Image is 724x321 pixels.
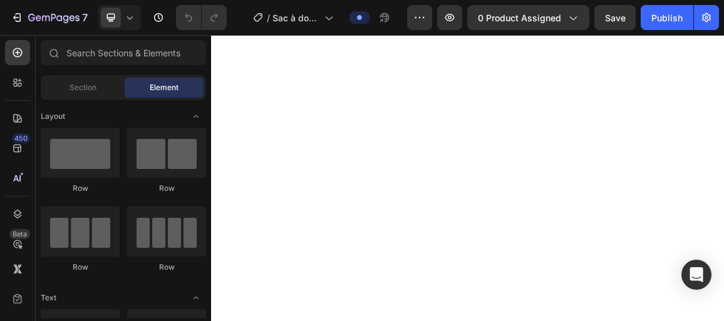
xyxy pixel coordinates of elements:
[41,292,56,303] span: Text
[267,11,270,24] span: /
[12,133,30,143] div: 450
[272,11,319,24] span: Sac à dos tactique 38L
[467,5,589,30] button: 0 product assigned
[9,229,30,239] div: Beta
[651,11,683,24] div: Publish
[186,288,206,308] span: Toggle open
[41,40,206,65] input: Search Sections & Elements
[478,11,561,24] span: 0 product assigned
[594,5,636,30] button: Save
[127,183,206,194] div: Row
[127,262,206,273] div: Row
[176,5,227,30] div: Undo/Redo
[5,5,93,30] button: 7
[605,13,626,23] span: Save
[681,260,711,290] div: Open Intercom Messenger
[150,82,178,93] span: Element
[641,5,693,30] button: Publish
[82,10,88,25] p: 7
[211,35,724,321] iframe: Design area
[41,183,120,194] div: Row
[70,82,96,93] span: Section
[41,262,120,273] div: Row
[41,111,65,122] span: Layout
[186,106,206,126] span: Toggle open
